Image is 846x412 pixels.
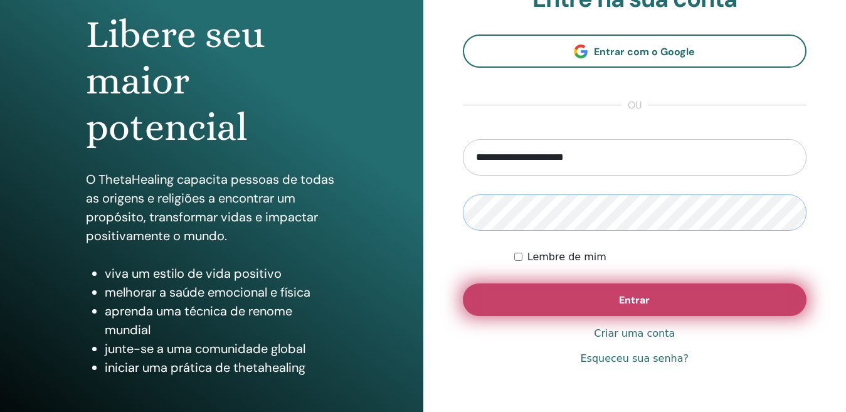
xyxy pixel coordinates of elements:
font: Lembre de mim [527,251,606,263]
font: Esqueceu sua senha? [580,352,689,364]
font: iniciar uma prática de thetahealing [105,359,305,376]
a: Esqueceu sua senha? [580,351,689,366]
a: Entrar com o Google [463,34,807,68]
div: Mantenha-me autenticado indefinidamente ou até que eu faça logout manualmente [514,250,806,265]
font: junte-se a uma comunidade global [105,341,305,357]
a: Criar uma conta [594,326,675,341]
font: melhorar a saúde emocional e física [105,284,310,300]
font: ou [628,98,642,112]
button: Entrar [463,283,807,316]
font: Entrar [619,293,650,307]
font: Criar uma conta [594,327,675,339]
font: Libere seu maior potencial [86,12,265,150]
font: viva um estilo de vida positivo [105,265,282,282]
font: aprenda uma técnica de renome mundial [105,303,292,338]
font: O ThetaHealing capacita pessoas de todas as origens e religiões a encontrar um propósito, transfo... [86,171,334,244]
font: Entrar com o Google [594,45,695,58]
